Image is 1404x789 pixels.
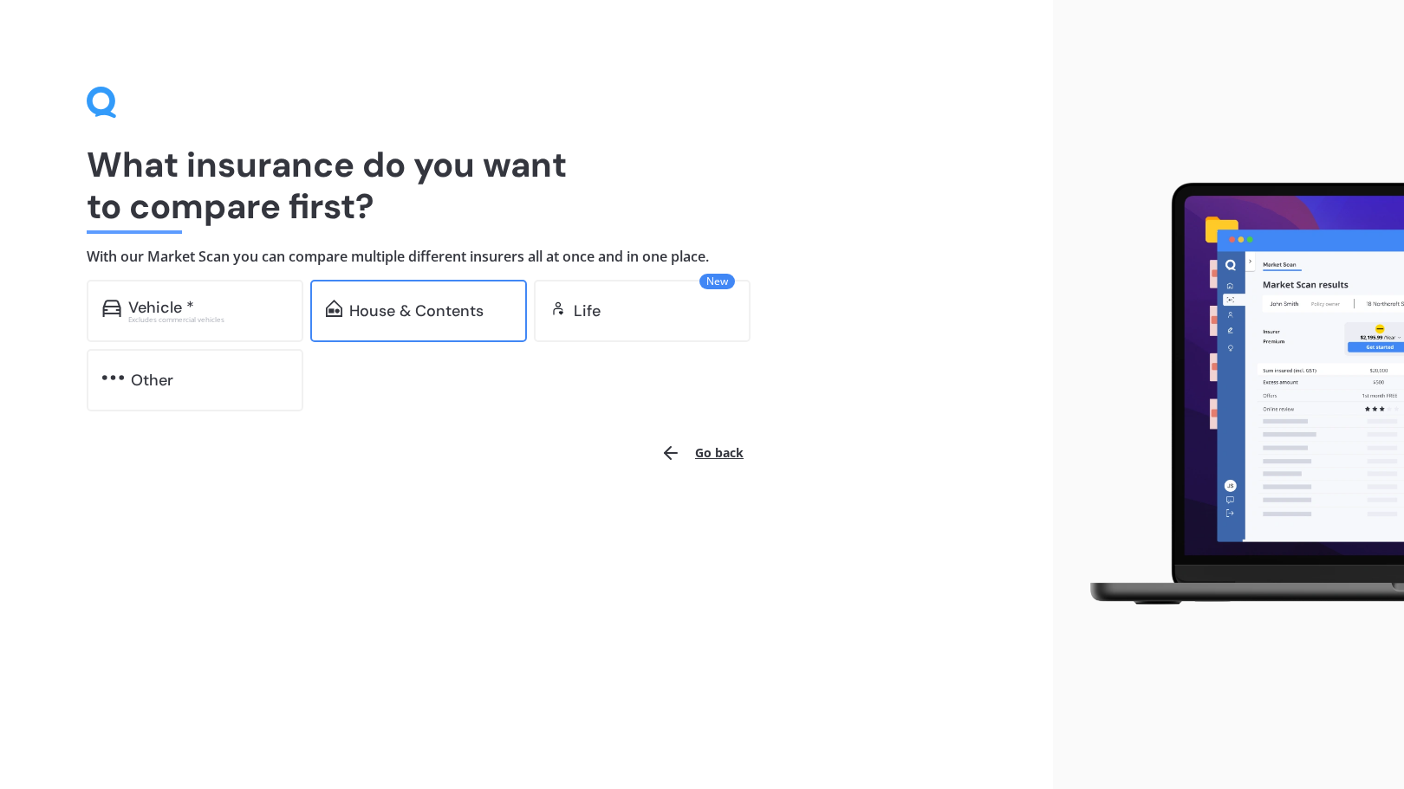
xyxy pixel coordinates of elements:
[574,302,601,320] div: Life
[699,274,735,289] span: New
[128,316,288,323] div: Excludes commercial vehicles
[87,144,966,227] h1: What insurance do you want to compare first?
[87,248,966,266] h4: With our Market Scan you can compare multiple different insurers all at once and in one place.
[549,300,567,317] img: life.f720d6a2d7cdcd3ad642.svg
[650,432,754,474] button: Go back
[349,302,484,320] div: House & Contents
[128,299,194,316] div: Vehicle *
[102,369,124,386] img: other.81dba5aafe580aa69f38.svg
[326,300,342,317] img: home-and-contents.b802091223b8502ef2dd.svg
[1067,173,1404,616] img: laptop.webp
[131,372,173,389] div: Other
[102,300,121,317] img: car.f15378c7a67c060ca3f3.svg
